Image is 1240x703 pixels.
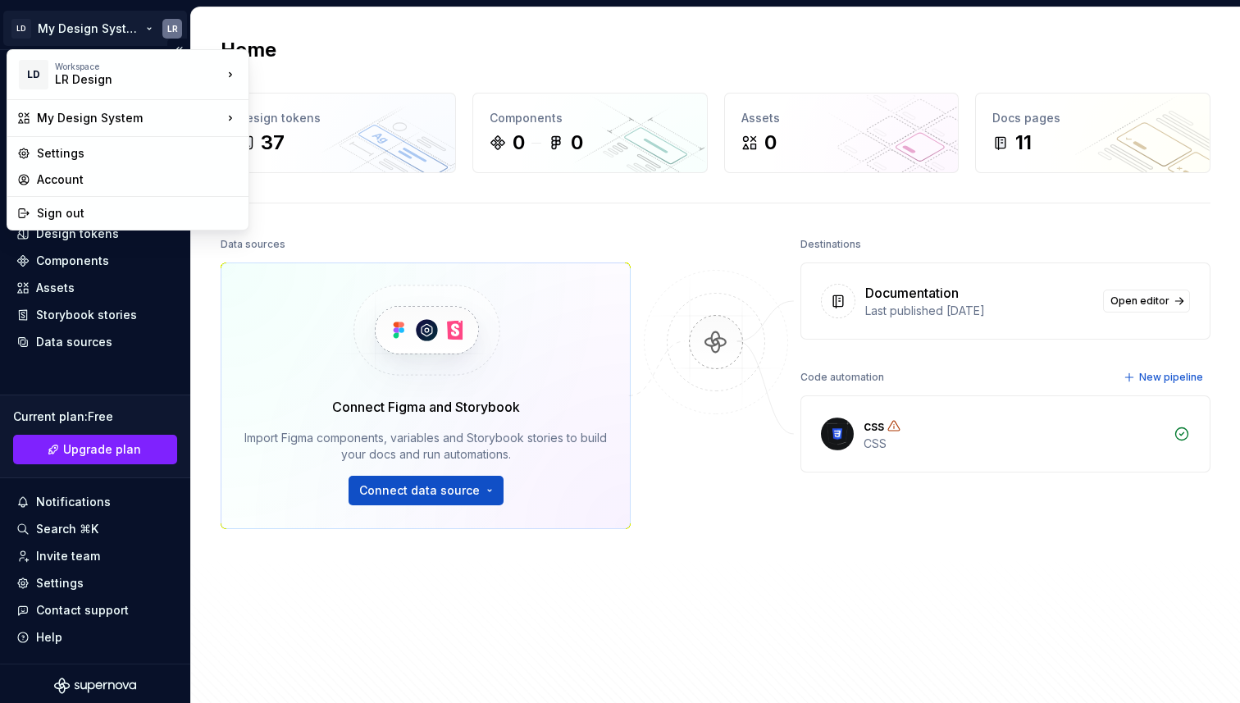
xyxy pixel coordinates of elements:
div: My Design System [37,110,222,126]
div: LR Design [55,71,194,88]
div: Settings [37,145,239,162]
div: Sign out [37,205,239,221]
div: Account [37,171,239,188]
div: Workspace [55,62,222,71]
div: LD [19,60,48,89]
